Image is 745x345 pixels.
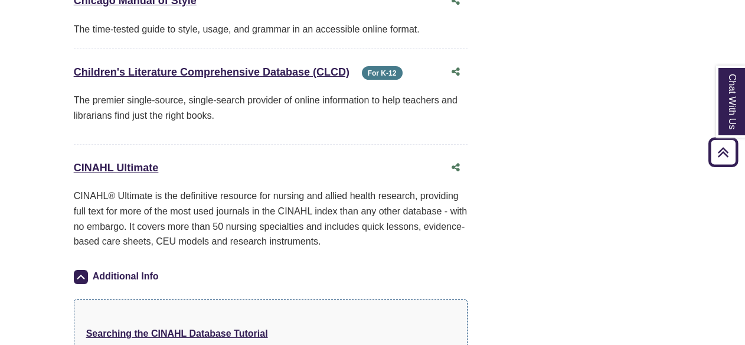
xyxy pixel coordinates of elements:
p: CINAHL® Ultimate is the definitive resource for nursing and allied health research, providing ful... [74,188,468,249]
button: Share this database [444,61,468,83]
a: Back to Top [704,144,742,160]
span: For K-12 [362,66,403,80]
div: The time-tested guide to style, usage, and grammar in an accessible online format. [74,22,468,37]
p: The premier single-source, single-search provider of online information to help teachers and libr... [74,93,468,123]
a: Children's Literature Comprehensive Database (CLCD) [74,66,349,78]
button: Additional Info [74,268,162,285]
a: Searching the CINAHL Database Tutorial [86,328,268,339]
a: CINAHL Ultimate [74,162,159,174]
button: Share this database [444,157,468,179]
